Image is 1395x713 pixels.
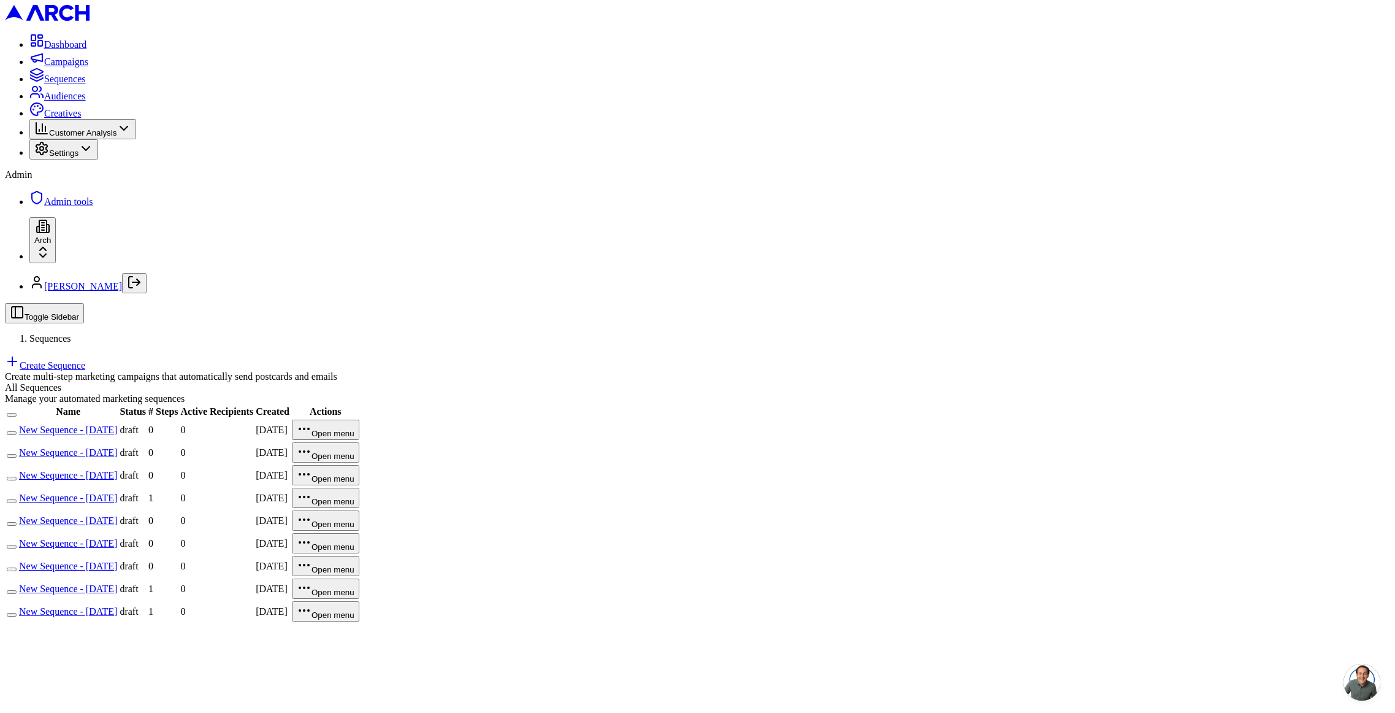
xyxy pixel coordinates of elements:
div: draft [120,470,146,481]
button: Open menu [292,511,359,531]
button: Open menu [292,420,359,440]
div: Create multi-step marketing campaigns that automatically send postcards and emails [5,371,1390,382]
button: Arch [29,217,56,263]
div: Admin [5,169,1390,180]
a: New Sequence - [DATE] [19,561,117,571]
span: Open menu [311,497,354,506]
span: Open menu [311,474,354,484]
span: Open menu [311,520,354,529]
td: 0 [180,510,254,531]
td: 1 [148,487,178,509]
td: 0 [148,419,178,441]
td: 0 [180,464,254,486]
button: Open menu [292,442,359,463]
td: 0 [148,533,178,554]
span: Sequences [44,74,86,84]
button: Open menu [292,556,359,576]
button: Toggle Sidebar [5,303,84,323]
td: 0 [180,601,254,622]
td: 0 [148,555,178,577]
td: [DATE] [255,510,290,531]
th: Created [255,406,290,418]
button: Open menu [292,601,359,622]
a: New Sequence - [DATE] [19,584,117,594]
a: New Sequence - [DATE] [19,470,117,480]
th: Name [18,406,118,418]
span: Settings [49,148,78,158]
div: draft [120,538,146,549]
button: Open menu [292,533,359,553]
button: Open menu [292,579,359,599]
a: New Sequence - [DATE] [19,447,117,458]
div: draft [120,515,146,526]
nav: breadcrumb [5,333,1390,344]
span: Arch [34,236,51,245]
a: Creatives [29,108,81,118]
td: 0 [180,578,254,599]
button: Settings [29,139,98,160]
td: 0 [180,555,254,577]
td: [DATE] [255,578,290,599]
span: Open menu [311,565,354,574]
div: draft [120,561,146,572]
a: New Sequence - [DATE] [19,606,117,617]
button: Log out [122,273,147,293]
div: draft [120,425,146,436]
th: Actions [291,406,360,418]
a: Audiences [29,91,86,101]
button: Open menu [292,465,359,485]
a: Admin tools [29,196,93,207]
span: Open menu [311,542,354,552]
td: 0 [148,442,178,463]
div: draft [120,447,146,458]
td: [DATE] [255,601,290,622]
a: New Sequence - [DATE] [19,515,117,526]
div: draft [120,584,146,595]
td: 1 [148,601,178,622]
div: Manage your automated marketing sequences [5,393,1390,404]
span: Campaigns [44,56,88,67]
span: Open menu [311,588,354,597]
span: Audiences [44,91,86,101]
td: [DATE] [255,555,290,577]
span: Open menu [311,452,354,461]
span: Sequences [29,333,71,344]
a: [PERSON_NAME] [44,281,122,291]
td: 0 [180,533,254,554]
a: Create Sequence [5,360,85,371]
span: Admin tools [44,196,93,207]
a: Dashboard [29,39,86,50]
span: Open menu [311,429,354,438]
a: New Sequence - [DATE] [19,425,117,435]
span: Toggle Sidebar [25,312,79,322]
td: 0 [180,442,254,463]
a: New Sequence - [DATE] [19,493,117,503]
th: # Steps [148,406,178,418]
div: draft [120,493,146,504]
a: Sequences [29,74,86,84]
a: New Sequence - [DATE] [19,538,117,549]
td: 0 [180,419,254,441]
td: [DATE] [255,464,290,486]
td: [DATE] [255,533,290,554]
td: [DATE] [255,419,290,441]
td: 1 [148,578,178,599]
th: Active Recipients [180,406,254,418]
td: 0 [148,510,178,531]
td: [DATE] [255,442,290,463]
div: draft [120,606,146,617]
button: Customer Analysis [29,119,136,139]
td: 0 [180,487,254,509]
th: Status [119,406,147,418]
div: All Sequences [5,382,1390,393]
td: [DATE] [255,487,290,509]
a: Campaigns [29,56,88,67]
button: Open menu [292,488,359,508]
span: Creatives [44,108,81,118]
td: 0 [148,464,178,486]
span: Open menu [311,611,354,620]
span: Customer Analysis [49,128,117,137]
a: Open chat [1343,664,1380,701]
span: Dashboard [44,39,86,50]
